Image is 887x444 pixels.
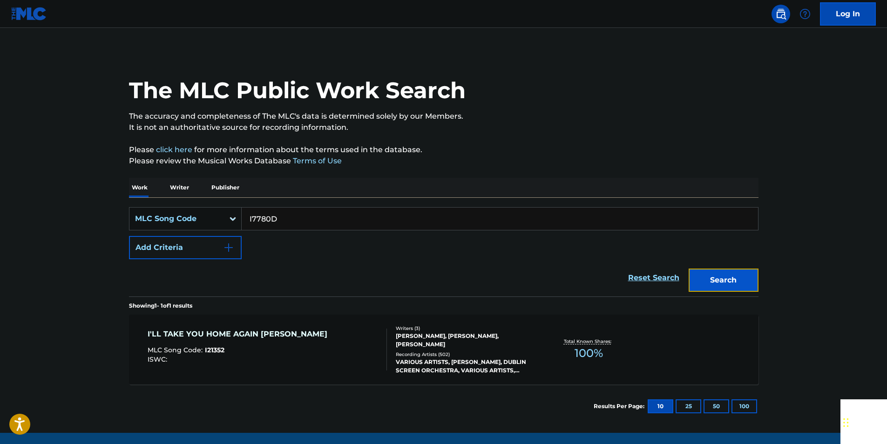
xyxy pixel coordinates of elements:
[135,213,219,224] div: MLC Song Code
[575,345,603,362] span: 100 %
[129,207,758,296] form: Search Form
[396,351,536,358] div: Recording Artists ( 502 )
[209,178,242,197] p: Publisher
[129,315,758,384] a: I'LL TAKE YOU HOME AGAIN [PERSON_NAME]MLC Song Code:I21352ISWC:Writers (3)[PERSON_NAME], [PERSON_...
[648,399,673,413] button: 10
[843,409,849,437] div: Drag
[564,338,614,345] p: Total Known Shares:
[799,8,811,20] img: help
[840,399,887,444] iframe: Chat Widget
[129,111,758,122] p: The accuracy and completeness of The MLC's data is determined solely by our Members.
[148,329,332,340] div: I'LL TAKE YOU HOME AGAIN [PERSON_NAME]
[623,268,684,288] a: Reset Search
[129,178,150,197] p: Work
[129,155,758,167] p: Please review the Musical Works Database
[223,242,234,253] img: 9d2ae6d4665cec9f34b9.svg
[148,346,205,354] span: MLC Song Code :
[129,122,758,133] p: It is not an authoritative source for recording information.
[129,144,758,155] p: Please for more information about the terms used in the database.
[129,76,466,104] h1: The MLC Public Work Search
[167,178,192,197] p: Writer
[396,332,536,349] div: [PERSON_NAME], [PERSON_NAME], [PERSON_NAME]
[689,269,758,292] button: Search
[156,145,192,154] a: click here
[594,402,647,410] p: Results Per Page:
[396,325,536,332] div: Writers ( 3 )
[772,5,790,23] a: Public Search
[396,358,536,375] div: VARIOUS ARTISTS, [PERSON_NAME], DUBLIN SCREEN ORCHESTRA, VARIOUS ARTISTS, [PERSON_NAME] & [PERSON...
[205,346,224,354] span: I21352
[148,355,169,363] span: ISWC :
[676,399,701,413] button: 25
[796,5,814,23] div: Help
[11,7,47,20] img: MLC Logo
[731,399,757,413] button: 100
[129,302,192,310] p: Showing 1 - 1 of 1 results
[820,2,876,26] a: Log In
[291,156,342,165] a: Terms of Use
[704,399,729,413] button: 50
[775,8,786,20] img: search
[129,236,242,259] button: Add Criteria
